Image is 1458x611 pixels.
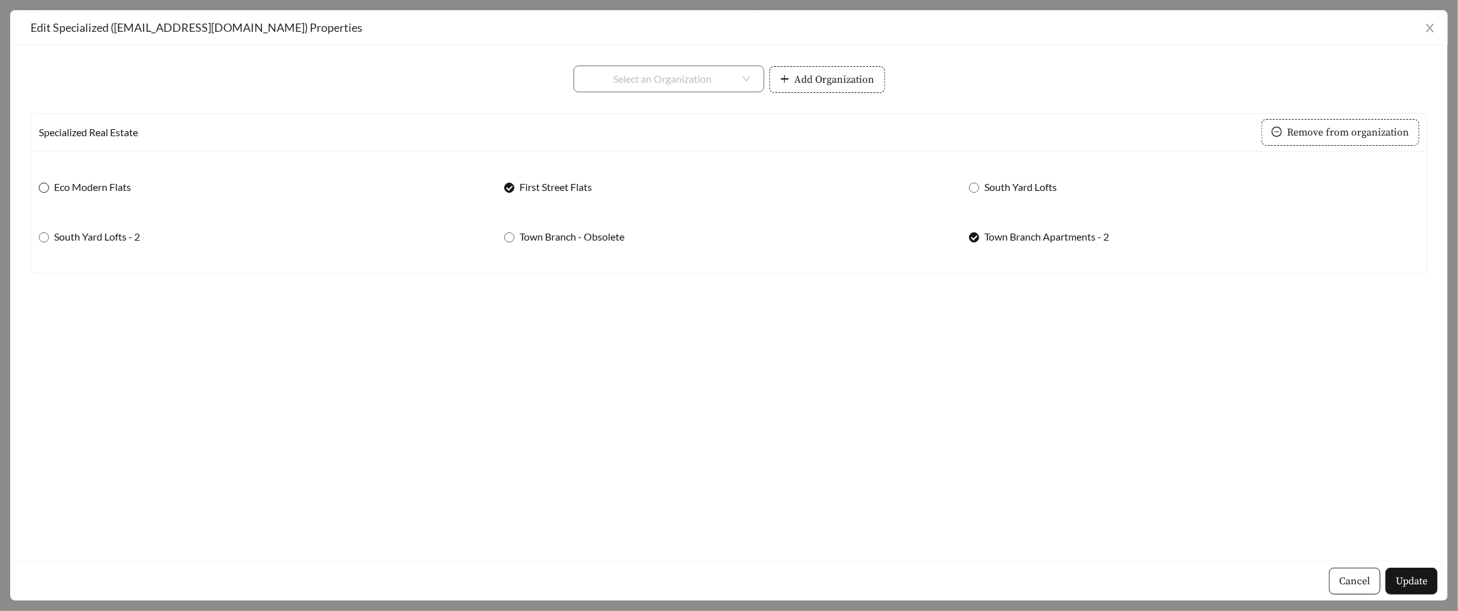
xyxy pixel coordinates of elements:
button: plusAdd Organization [769,66,885,93]
span: Add Organization [795,72,875,87]
span: First Street Flats [514,179,597,195]
span: South Yard Lofts [979,179,1062,195]
span: close [1424,22,1436,34]
span: Town Branch - Obsolete [514,229,629,244]
span: South Yard Lofts - 2 [49,229,145,244]
a: Specialized Real Estate [39,126,138,138]
button: Update [1386,568,1438,594]
span: minus-circle [1272,127,1282,139]
span: Remove from organization [1287,125,1409,140]
span: Update [1396,573,1427,589]
span: plus [780,74,790,86]
div: Edit Specialized ([EMAIL_ADDRESS][DOMAIN_NAME]) Properties [31,20,1427,34]
span: Cancel [1339,573,1370,589]
span: Town Branch Apartments - 2 [979,229,1114,244]
button: Cancel [1329,568,1380,594]
button: Close [1412,10,1448,46]
span: Eco Modern Flats [49,179,136,195]
button: minus-circleRemove from organization [1262,119,1419,146]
